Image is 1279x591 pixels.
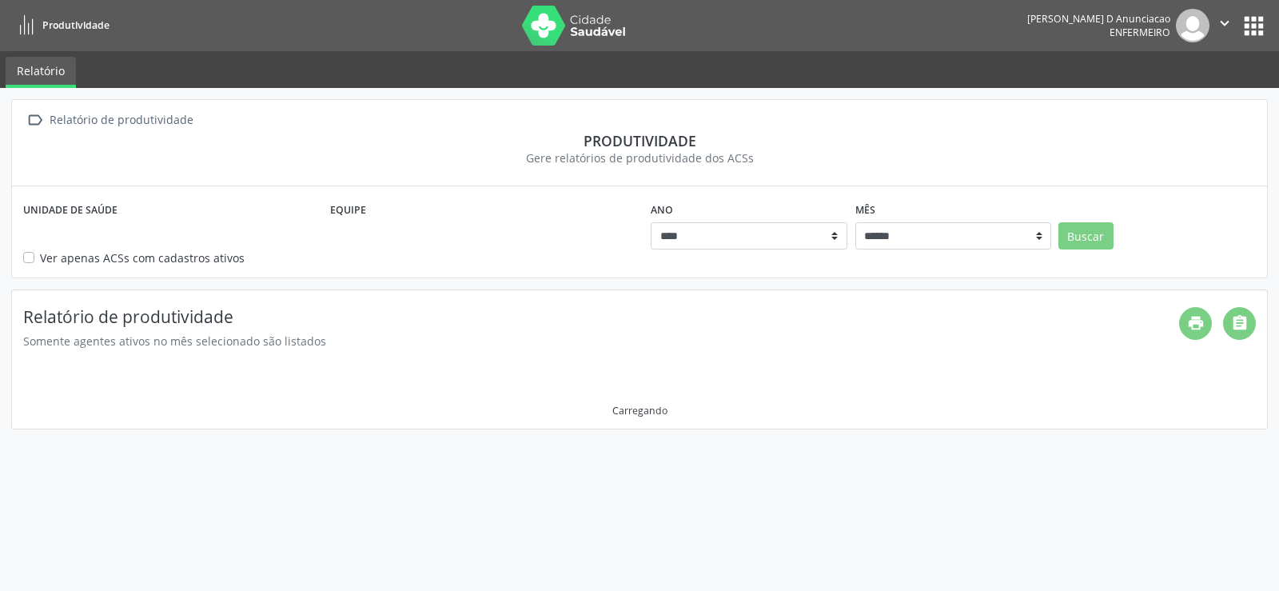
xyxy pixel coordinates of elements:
[651,198,673,222] label: Ano
[1110,26,1170,39] span: Enfermeiro
[23,198,118,222] label: Unidade de saúde
[42,18,110,32] span: Produtividade
[40,250,245,266] label: Ver apenas ACSs com cadastros ativos
[855,198,875,222] label: Mês
[23,150,1256,166] div: Gere relatórios de produtividade dos ACSs
[1176,9,1209,42] img: img
[23,307,1179,327] h4: Relatório de produtividade
[330,198,366,222] label: Equipe
[1058,222,1114,250] button: Buscar
[23,109,46,132] i: 
[23,109,196,132] a:  Relatório de produtividade
[23,132,1256,150] div: Produtividade
[11,12,110,38] a: Produtividade
[1209,9,1240,42] button: 
[1027,12,1170,26] div: [PERSON_NAME] D Anunciacao
[6,57,76,88] a: Relatório
[46,109,196,132] div: Relatório de produtividade
[612,404,667,417] div: Carregando
[23,333,1179,349] div: Somente agentes ativos no mês selecionado são listados
[1216,14,1233,32] i: 
[1240,12,1268,40] button: apps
